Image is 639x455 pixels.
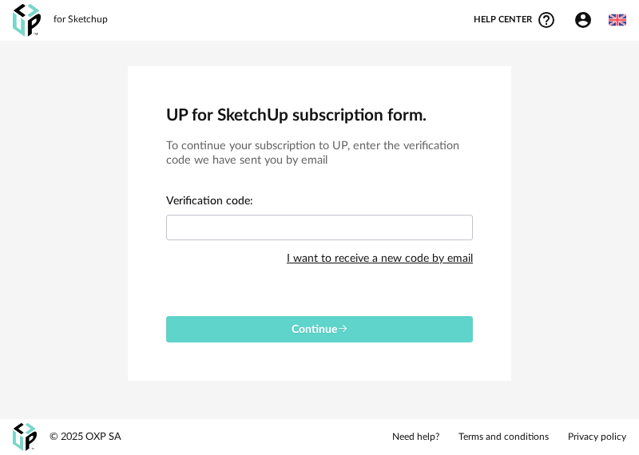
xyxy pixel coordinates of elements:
h3: To continue your subscription to UP, enter the verification code we have sent you by email [166,139,473,168]
img: us [609,11,626,29]
h2: UP for SketchUp subscription form. [166,105,473,126]
span: Help Circle Outline icon [537,10,556,30]
a: Terms and conditions [458,431,549,444]
label: Verification code: [166,196,253,210]
img: OXP [13,423,37,451]
div: © 2025 OXP SA [50,430,121,444]
button: Continue [166,316,473,342]
div: I want to receive a new code by email [287,243,473,275]
span: Help centerHelp Circle Outline icon [474,10,556,30]
span: Account Circle icon [574,10,600,30]
span: Continue [292,324,348,335]
span: Account Circle icon [574,10,593,30]
a: Need help? [392,431,439,444]
a: Privacy policy [568,431,626,444]
div: for Sketchup [54,14,108,26]
img: OXP [13,4,41,37]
